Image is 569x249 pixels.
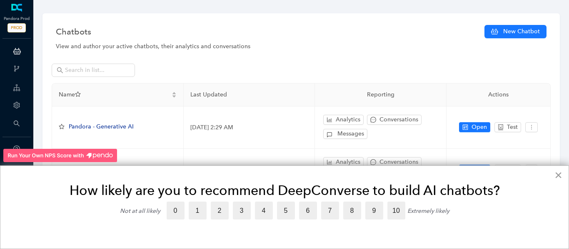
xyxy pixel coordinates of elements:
th: Actions [447,84,551,106]
button: bar-chart [323,157,364,167]
input: Search in list... [65,66,123,75]
span: Open [472,123,487,132]
span: New Chatbot [503,27,540,36]
div: Not at all likely [120,207,160,214]
span: more [529,124,534,130]
span: star [75,91,81,97]
span: Name [59,90,170,99]
span: Test [507,123,518,132]
span: Conversations [379,115,418,124]
label: 8 [343,202,361,219]
span: Analytics [336,158,360,167]
button: robot [494,122,521,132]
button: robot [494,165,521,175]
label: 1 [189,202,207,219]
label: 4 [255,202,273,219]
label: 5 [277,202,295,219]
label: 6 [299,202,317,219]
td: [DATE] 2:18 PM [184,149,315,191]
button: Close [554,168,562,182]
button: message [367,115,422,125]
label: 3 [233,202,251,219]
span: search [13,120,20,127]
span: setting [13,102,20,108]
span: robot [498,124,504,130]
th: Reporting [315,84,447,106]
span: Chatbots [56,25,91,38]
span: message [370,159,376,165]
span: star [59,124,65,130]
img: nps-branding.png [3,149,117,162]
label: 2 [211,202,229,219]
span: Analytics [336,115,360,124]
label: 9 [365,202,383,219]
div: View and author your active chatbots, their analytics and conversations [56,42,547,51]
p: How likely are you to recommend DeepConverse to build AI chatbots? [17,182,552,198]
button: message [367,157,422,167]
button: more [525,165,538,175]
td: [DATE] 2:29 AM [184,106,315,149]
div: Extremely likely [407,207,449,214]
label: 0 [167,202,185,219]
span: search [57,67,63,74]
button: control [459,165,490,175]
span: Test [507,165,518,174]
span: Open [472,165,487,174]
span: Conversations [379,158,418,167]
span: Pandora - Generative AI [69,123,134,130]
label: 10 [387,202,405,219]
button: bar-chart [323,115,364,125]
button: control [459,122,490,132]
label: 7 [321,202,339,219]
span: control [462,124,468,130]
span: Messages [337,129,364,138]
button: more [525,122,538,132]
span: bar-chart [327,159,332,165]
span: message [370,117,376,123]
th: Last Updated [184,84,315,106]
span: bar-chart [327,117,332,123]
span: branches [13,65,20,72]
span: PROD [7,23,26,32]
